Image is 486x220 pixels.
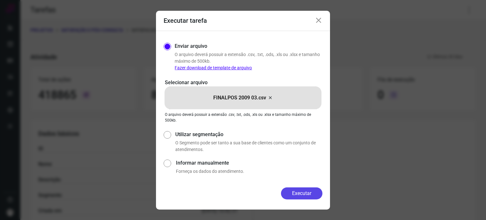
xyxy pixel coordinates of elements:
p: O arquivo deverá possuir a extensão .csv, .txt, .ods, .xls ou .xlsx e tamanho máximo de 500kb. [175,51,322,71]
p: Forneça os dados do atendimento. [176,168,322,175]
p: Selecionar arquivo [165,79,321,86]
p: O Segmento pode ser tanto a sua base de clientes como um conjunto de atendimentos. [175,140,322,153]
label: Enviar arquivo [175,42,207,50]
button: Executar [281,187,322,199]
p: FINALPOS 2009 03.csv [213,94,266,102]
label: Informar manualmente [176,159,322,167]
h3: Executar tarefa [164,17,207,24]
p: O arquivo deverá possuir a extensão .csv, .txt, .ods, .xls ou .xlsx e tamanho máximo de 500kb. [165,112,321,123]
label: Utilizar segmentação [175,131,322,138]
a: Fazer download de template de arquivo [175,65,252,70]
